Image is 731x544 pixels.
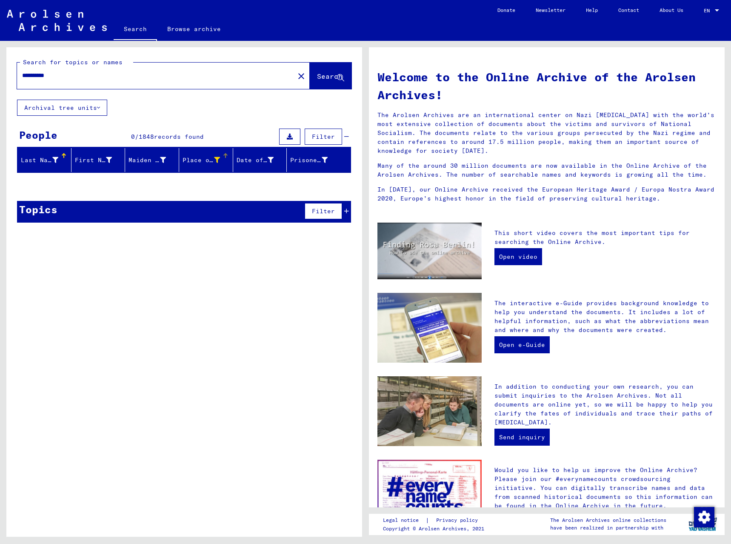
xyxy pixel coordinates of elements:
[494,229,716,246] p: This short video covers the most important tips for searching the Online Archive.
[139,133,154,140] span: 1848
[377,111,716,155] p: The Arolsen Archives are an international center on Nazi [MEDICAL_DATA] with the world’s most ext...
[377,293,482,363] img: eguide.jpg
[128,156,166,165] div: Maiden Name
[704,7,710,14] mat-select-trigger: EN
[377,185,716,203] p: In [DATE], our Online Archive received the European Heritage Award / Europa Nostra Award 2020, Eu...
[377,376,482,446] img: inquiries.jpg
[429,516,488,525] a: Privacy policy
[312,133,335,140] span: Filter
[494,336,550,353] a: Open e-Guide
[287,148,351,172] mat-header-cell: Prisoner #
[687,513,719,535] img: yv_logo.png
[237,153,287,167] div: Date of Birth
[154,133,204,140] span: records found
[494,429,550,446] a: Send inquiry
[312,207,335,215] span: Filter
[296,71,306,81] mat-icon: close
[383,516,488,525] div: |
[290,153,340,167] div: Prisoner #
[494,299,716,335] p: The interactive e-Guide provides background knowledge to help you understand the documents. It in...
[305,129,342,145] button: Filter
[75,156,112,165] div: First Name
[377,161,716,179] p: Many of the around 30 million documents are now available in the Online Archive of the Arolsen Ar...
[23,58,123,66] mat-label: Search for topics or names
[377,223,482,279] img: video.jpg
[494,382,716,427] p: In addition to conducting your own research, you can submit inquiries to the Arolsen Archives. No...
[233,148,287,172] mat-header-cell: Date of Birth
[125,148,179,172] mat-header-cell: Maiden Name
[383,525,488,533] p: Copyright © Arolsen Archives, 2021
[21,156,58,165] div: Last Name
[17,100,107,116] button: Archival tree units
[694,507,714,527] div: Zustimmung ändern
[183,156,220,165] div: Place of Birth
[494,466,716,510] p: Would you like to help us improve the Online Archive? Please join our #everynamecounts crowdsourc...
[305,203,342,219] button: Filter
[71,148,126,172] mat-header-cell: First Name
[128,153,179,167] div: Maiden Name
[19,127,57,143] div: People
[179,148,233,172] mat-header-cell: Place of Birth
[237,156,274,165] div: Date of Birth
[7,10,107,31] img: Arolsen_neg.svg
[310,63,351,89] button: Search
[383,516,425,525] a: Legal notice
[19,202,57,217] div: Topics
[494,248,542,265] a: Open video
[114,19,157,41] a: Search
[290,156,328,165] div: Prisoner #
[183,153,233,167] div: Place of Birth
[377,460,482,534] img: enc.jpg
[377,68,716,104] h1: Welcome to the Online Archive of the Arolsen Archives!
[157,19,231,39] a: Browse archive
[135,133,139,140] span: /
[17,148,71,172] mat-header-cell: Last Name
[317,72,343,80] span: Search
[550,516,666,524] p: The Arolsen Archives online collections
[131,133,135,140] span: 0
[694,507,714,527] img: Zustimmung ändern
[550,524,666,532] p: have been realized in partnership with
[293,67,310,84] button: Clear
[21,153,71,167] div: Last Name
[75,153,125,167] div: First Name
